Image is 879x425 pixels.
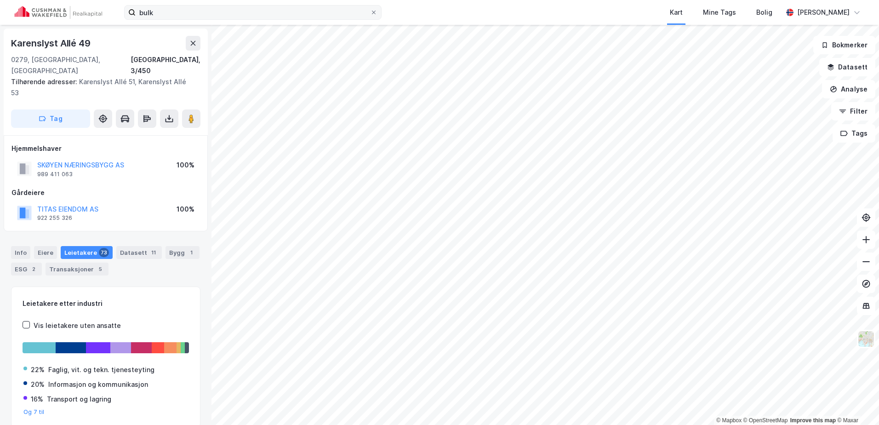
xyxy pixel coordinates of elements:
div: Karenslyst Allé 49 [11,36,92,51]
button: Og 7 til [23,408,45,416]
div: Datasett [116,246,162,259]
a: Improve this map [790,417,836,424]
button: Datasett [819,58,875,76]
button: Tag [11,109,90,128]
div: ESG [11,263,42,276]
div: Bygg [166,246,200,259]
div: 922 255 326 [37,214,72,222]
div: 22% [31,364,45,375]
a: Mapbox [716,417,742,424]
div: Transaksjoner [46,263,108,276]
div: Kontrollprogram for chat [833,381,879,425]
div: Informasjon og kommunikasjon [48,379,148,390]
iframe: Chat Widget [833,381,879,425]
div: Kart [670,7,683,18]
div: 11 [149,248,158,257]
div: 989 411 063 [37,171,73,178]
div: Transport og lagring [47,394,111,405]
div: Mine Tags [703,7,736,18]
div: Leietakere etter industri [23,298,189,309]
div: [GEOGRAPHIC_DATA], 3/450 [131,54,200,76]
img: cushman-wakefield-realkapital-logo.202ea83816669bd177139c58696a8fa1.svg [15,6,102,19]
div: 100% [177,204,194,215]
div: Bolig [756,7,772,18]
div: Leietakere [61,246,113,259]
div: Eiere [34,246,57,259]
div: 0279, [GEOGRAPHIC_DATA], [GEOGRAPHIC_DATA] [11,54,131,76]
div: 20% [31,379,45,390]
div: Hjemmelshaver [11,143,200,154]
div: 1 [187,248,196,257]
div: Faglig, vit. og tekn. tjenesteyting [48,364,154,375]
div: 100% [177,160,194,171]
input: Søk på adresse, matrikkel, gårdeiere, leietakere eller personer [136,6,370,19]
div: 16% [31,394,43,405]
div: [PERSON_NAME] [797,7,850,18]
button: Filter [831,102,875,121]
button: Tags [833,124,875,143]
button: Bokmerker [813,36,875,54]
div: 5 [96,264,105,274]
div: Info [11,246,30,259]
div: 73 [99,248,109,257]
img: Z [857,330,875,348]
span: Tilhørende adresser: [11,78,79,86]
button: Analyse [822,80,875,98]
div: Gårdeiere [11,187,200,198]
div: 2 [29,264,38,274]
div: Vis leietakere uten ansatte [34,320,121,331]
div: Karenslyst Allé 51, Karenslyst Allé 53 [11,76,193,98]
a: OpenStreetMap [743,417,788,424]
